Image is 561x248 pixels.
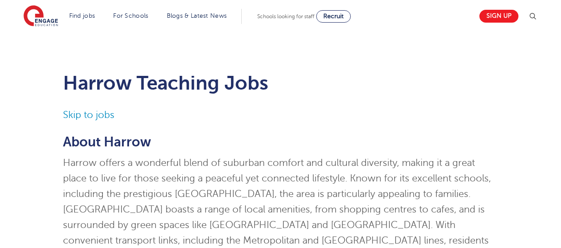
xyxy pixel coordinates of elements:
a: Blogs & Latest News [167,12,227,19]
span: Schools looking for staff [257,13,314,20]
a: Recruit [316,10,351,23]
a: Sign up [479,10,518,23]
h1: Harrow Teaching Jobs [63,72,498,94]
img: Engage Education [24,5,58,28]
a: Find jobs [69,12,95,19]
span: Recruit [323,13,344,20]
a: For Schools [113,12,148,19]
b: About Harrow [63,134,151,150]
a: Skip to jobs [63,110,114,120]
